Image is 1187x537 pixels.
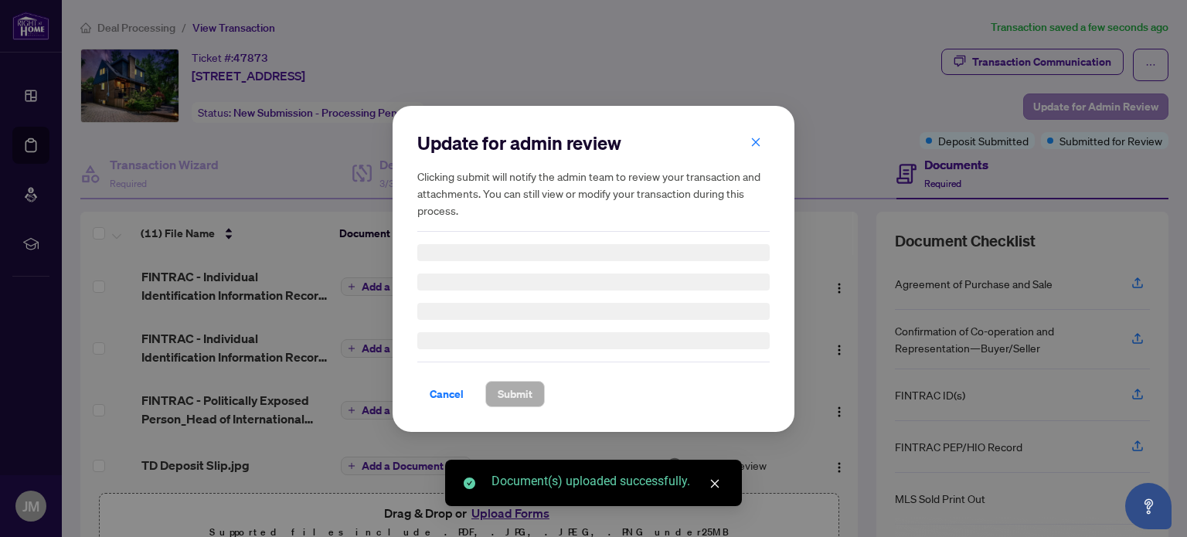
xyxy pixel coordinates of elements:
h2: Update for admin review [417,131,770,155]
span: Cancel [430,382,464,406]
div: Document(s) uploaded successfully. [491,472,723,491]
a: Close [706,475,723,492]
span: check-circle [464,478,475,489]
h5: Clicking submit will notify the admin team to review your transaction and attachments. You can st... [417,168,770,219]
span: close [709,478,720,489]
span: close [750,136,761,147]
button: Submit [485,381,545,407]
button: Cancel [417,381,476,407]
button: Open asap [1125,483,1172,529]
